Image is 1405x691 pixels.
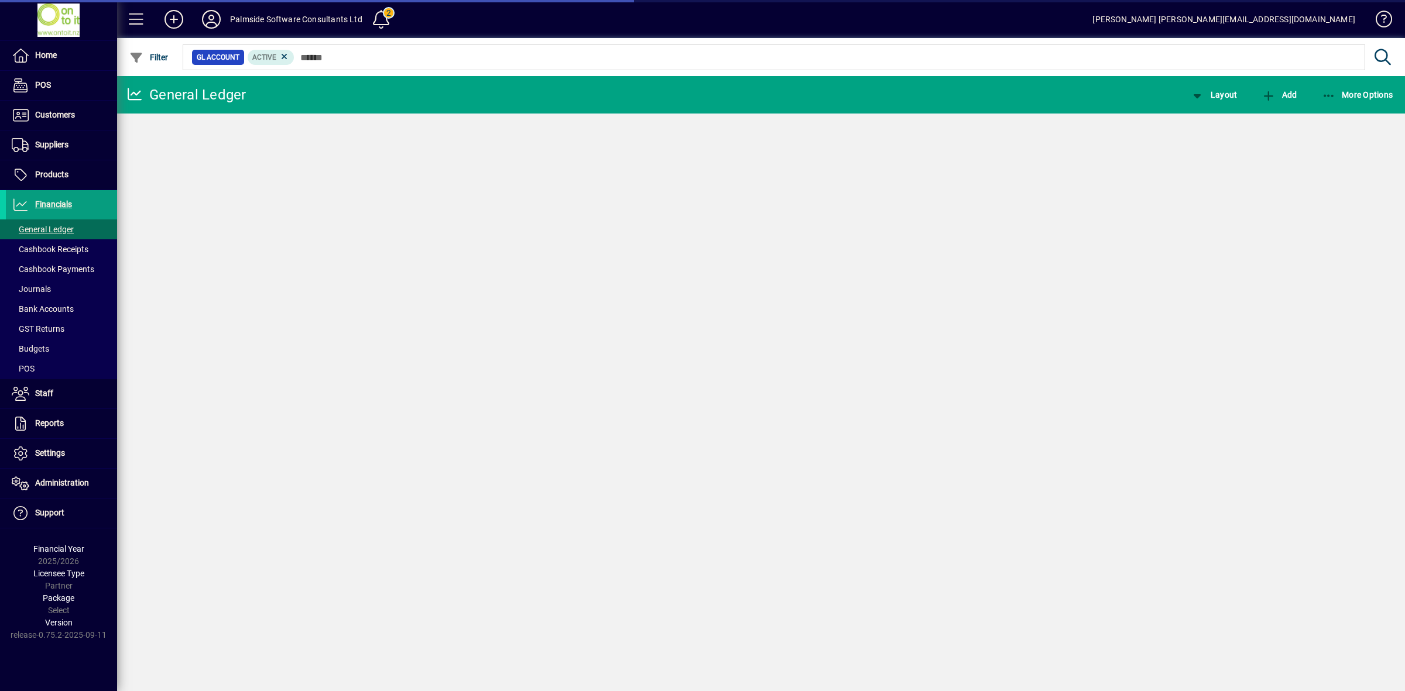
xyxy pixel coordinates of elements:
span: Suppliers [35,140,68,149]
div: Palmside Software Consultants Ltd [230,10,362,29]
span: Financial Year [33,544,84,554]
span: Cashbook Payments [12,264,94,274]
button: Add [1259,84,1300,105]
span: Filter [129,53,169,62]
span: Bank Accounts [12,304,74,314]
button: Profile [193,9,230,30]
a: Journals [6,279,117,299]
a: Support [6,499,117,528]
button: Filter [126,47,172,68]
span: Journals [12,284,51,294]
a: Budgets [6,339,117,359]
span: General Ledger [12,225,74,234]
button: Add [155,9,193,30]
span: Staff [35,389,53,398]
app-page-header-button: View chart layout [1178,84,1249,105]
span: POS [12,364,35,373]
div: General Ledger [126,85,246,104]
a: POS [6,71,117,100]
span: Financials [35,200,72,209]
a: POS [6,359,117,379]
span: Products [35,170,68,179]
span: More Options [1322,90,1393,99]
span: Add [1262,90,1297,99]
span: POS [35,80,51,90]
span: Settings [35,448,65,458]
span: GL Account [197,51,239,63]
a: Administration [6,469,117,498]
span: GST Returns [12,324,64,334]
button: More Options [1319,84,1396,105]
a: Cashbook Payments [6,259,117,279]
span: Support [35,508,64,517]
a: Suppliers [6,130,117,160]
span: Package [43,593,74,603]
span: Version [45,618,73,627]
a: Bank Accounts [6,299,117,319]
a: GST Returns [6,319,117,339]
div: [PERSON_NAME] [PERSON_NAME][EMAIL_ADDRESS][DOMAIN_NAME] [1092,10,1355,29]
span: Cashbook Receipts [12,245,88,254]
span: Layout [1190,90,1237,99]
a: Products [6,160,117,190]
span: Licensee Type [33,569,84,578]
a: General Ledger [6,219,117,239]
a: Cashbook Receipts [6,239,117,259]
a: Reports [6,409,117,438]
span: Active [252,53,276,61]
a: Customers [6,101,117,130]
span: Administration [35,478,89,487]
a: Home [6,41,117,70]
span: Home [35,50,57,60]
span: Budgets [12,344,49,353]
button: Layout [1187,84,1240,105]
a: Knowledge Base [1367,2,1390,40]
a: Staff [6,379,117,408]
mat-chip: Activation Status: Active [248,50,294,65]
span: Customers [35,110,75,119]
a: Settings [6,439,117,468]
span: Reports [35,418,64,428]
